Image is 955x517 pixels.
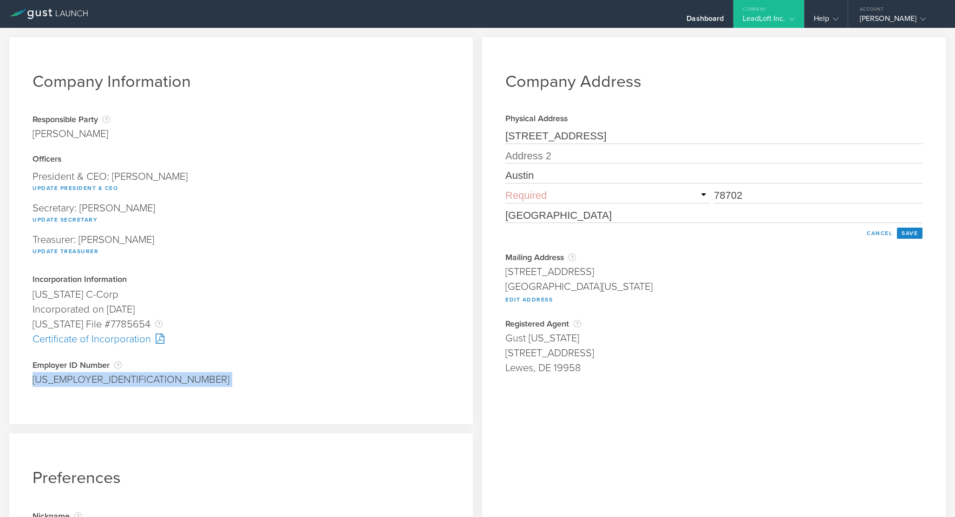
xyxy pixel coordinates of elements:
h1: Company Information [33,72,450,92]
button: Save [897,228,922,239]
div: [PERSON_NAME] [860,14,939,28]
div: Secretary: [PERSON_NAME] [33,198,450,230]
button: Cancel [862,228,897,239]
div: Responsible Party [33,115,110,124]
div: President & CEO: [PERSON_NAME] [33,167,450,198]
div: Mailing Address [505,253,922,262]
div: [US_STATE] File #7785654 [33,317,450,332]
div: Registered Agent [505,319,922,328]
div: Gust [US_STATE] [505,331,922,346]
div: Dashboard [687,14,724,28]
div: [PERSON_NAME] [33,126,110,141]
div: [STREET_ADDRESS] [505,264,922,279]
button: Edit Address [505,294,553,305]
h1: Preferences [33,468,450,488]
div: Employer ID Number [33,360,450,370]
div: Treasurer: [PERSON_NAME] [33,230,450,262]
input: Zip Code [714,189,922,203]
div: [US_STATE] C-Corp [33,287,450,302]
div: [US_EMPLOYER_IDENTIFICATION_NUMBER] [33,372,450,387]
button: Update Secretary [33,214,98,225]
div: Certificate of Incorporation [33,332,450,347]
iframe: Chat Widget [909,472,955,517]
div: [GEOGRAPHIC_DATA][US_STATE] [505,279,922,294]
div: Officers [33,155,450,164]
button: Update Treasurer [33,246,98,257]
input: City [505,169,922,183]
h1: Company Address [505,72,922,92]
div: Physical Address [505,115,922,124]
div: Lewes, DE 19958 [505,360,922,375]
input: Address [505,129,922,144]
input: Address 2 [505,149,922,164]
div: [STREET_ADDRESS] [505,346,922,360]
div: Help [814,14,838,28]
div: Incorporated on [DATE] [33,302,450,317]
input: County [505,208,922,223]
div: Incorporation Information [33,275,450,285]
div: LeadLoft Inc. [743,14,794,28]
button: Update President & CEO [33,183,118,194]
